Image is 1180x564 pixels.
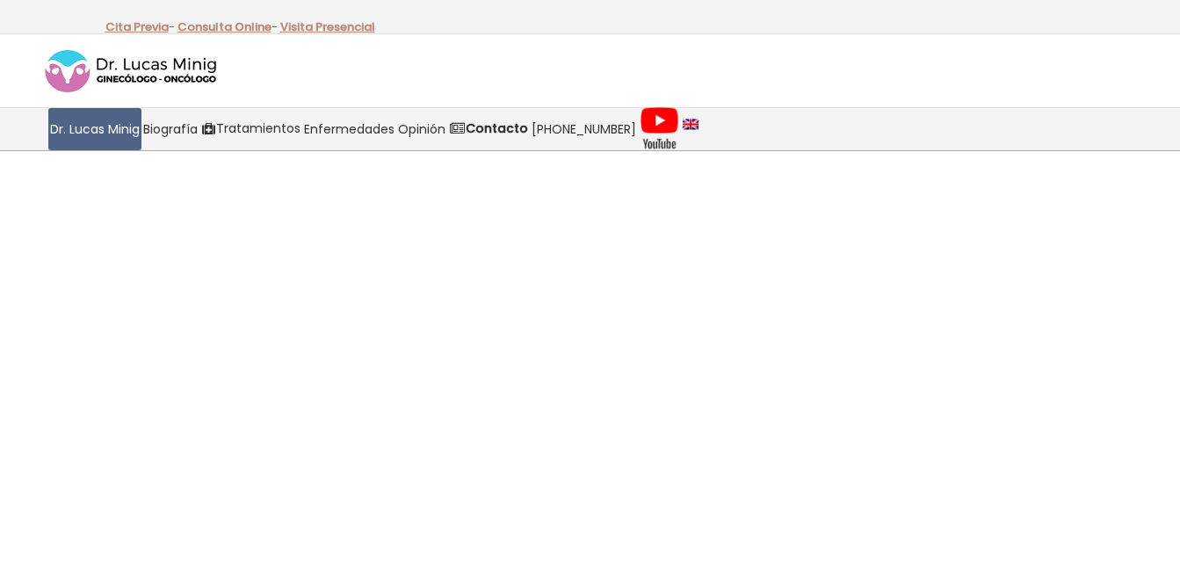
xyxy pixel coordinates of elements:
a: Videos Youtube Ginecología [638,108,681,150]
a: Opinión [396,108,447,150]
a: [PHONE_NUMBER] [530,108,638,150]
span: Opinión [398,119,445,140]
img: language english [683,119,699,130]
img: Videos Youtube Ginecología [640,107,679,151]
span: [PHONE_NUMBER] [532,119,636,140]
span: Biografía [143,119,198,140]
a: Visita Presencial [280,18,375,35]
strong: Contacto [466,119,528,137]
a: Consulta Online [177,18,271,35]
p: - [177,16,278,39]
a: Tratamientos [199,108,302,150]
a: Biografía [141,108,199,150]
p: - [105,16,175,39]
a: Cita Previa [105,18,169,35]
span: Dr. Lucas Minig [50,119,140,140]
a: Contacto [447,108,530,150]
a: Enfermedades [302,108,396,150]
span: Tratamientos [216,119,300,139]
span: Enfermedades [304,119,395,140]
a: Dr. Lucas Minig [48,108,141,150]
a: language english [681,108,700,150]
